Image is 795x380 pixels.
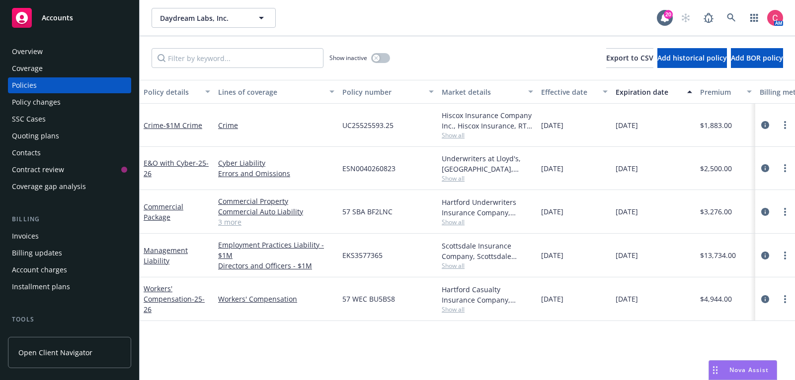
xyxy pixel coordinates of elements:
a: Quoting plans [8,128,131,144]
span: 57 SBA BF2LNC [342,206,393,217]
button: Market details [438,80,537,104]
div: Market details [442,87,522,97]
div: Billing updates [12,245,62,261]
a: Workers' Compensation [218,294,334,304]
a: Directors and Officers - $1M [218,260,334,271]
a: circleInformation [759,119,771,131]
span: [DATE] [616,294,638,304]
a: more [779,162,791,174]
a: Account charges [8,262,131,278]
div: Tools [8,315,131,324]
button: Expiration date [612,80,696,104]
button: Policy number [338,80,438,104]
span: Show all [442,174,533,183]
div: Account charges [12,262,67,278]
span: Export to CSV [606,53,653,63]
span: Add historical policy [657,53,727,63]
div: Hartford Casualty Insurance Company, Hartford Insurance Group [442,284,533,305]
div: Lines of coverage [218,87,323,97]
a: more [779,119,791,131]
div: Policy changes [12,94,61,110]
span: ESN0040260823 [342,163,396,174]
a: Commercial Package [144,202,183,222]
div: 20 [664,10,673,19]
span: $2,500.00 [700,163,732,174]
button: Nova Assist [709,360,777,380]
a: Switch app [744,8,764,28]
span: [DATE] [541,163,563,174]
a: Policies [8,77,131,93]
a: Crime [144,121,202,130]
a: Coverage [8,61,131,76]
button: Export to CSV [606,48,653,68]
a: SSC Cases [8,111,131,127]
span: Daydream Labs, Inc. [160,13,246,23]
a: Coverage gap analysis [8,179,131,194]
div: Hiscox Insurance Company Inc., Hiscox Insurance, RT Specialty Insurance Services, LLC (RSG Specia... [442,110,533,131]
span: Show all [442,131,533,139]
span: Show inactive [329,54,367,62]
a: Contract review [8,162,131,178]
span: Show all [442,218,533,226]
div: Hartford Underwriters Insurance Company, Hartford Insurance Group [442,197,533,218]
span: [DATE] [616,163,638,174]
span: $4,944.00 [700,294,732,304]
a: Accounts [8,4,131,32]
a: circleInformation [759,293,771,305]
div: Manage files [12,328,54,344]
a: Manage files [8,328,131,344]
div: Effective date [541,87,597,97]
span: UC25525593.25 [342,120,394,130]
a: Cyber Liability [218,158,334,168]
a: E&O with Cyber [144,158,209,178]
a: Errors and Omissions [218,168,334,179]
div: Premium [700,87,741,97]
span: [DATE] [541,294,563,304]
input: Filter by keyword... [152,48,323,68]
span: Add BOR policy [731,53,783,63]
a: Management Liability [144,246,188,265]
a: Employment Practices Liability - $1M [218,240,334,260]
button: Add BOR policy [731,48,783,68]
button: Premium [696,80,756,104]
a: Installment plans [8,279,131,295]
span: EKS3577365 [342,250,383,260]
div: Quoting plans [12,128,59,144]
div: Underwriters at Lloyd's, [GEOGRAPHIC_DATA], [PERSON_NAME] of London, CRC Group [442,153,533,174]
span: [DATE] [541,120,563,130]
div: Expiration date [616,87,681,97]
a: Start snowing [676,8,696,28]
span: Nova Assist [729,366,769,374]
a: circleInformation [759,162,771,174]
a: circleInformation [759,250,771,261]
div: Coverage [12,61,43,76]
span: [DATE] [616,206,638,217]
span: Show all [442,261,533,270]
button: Add historical policy [657,48,727,68]
a: Workers' Compensation [144,284,205,314]
img: photo [767,10,783,26]
a: Report a Bug [699,8,718,28]
button: Daydream Labs, Inc. [152,8,276,28]
a: more [779,206,791,218]
div: Policy number [342,87,423,97]
span: Show all [442,305,533,314]
span: 57 WEC BU5BS8 [342,294,395,304]
span: Accounts [42,14,73,22]
div: Drag to move [709,361,721,380]
a: Search [721,8,741,28]
a: 3 more [218,217,334,227]
div: Policy details [144,87,199,97]
div: Invoices [12,228,39,244]
a: Contacts [8,145,131,161]
button: Lines of coverage [214,80,338,104]
div: SSC Cases [12,111,46,127]
div: Billing [8,214,131,224]
span: $3,276.00 [700,206,732,217]
a: circleInformation [759,206,771,218]
span: $13,734.00 [700,250,736,260]
a: Crime [218,120,334,130]
a: Commercial Auto Liability [218,206,334,217]
div: Scottsdale Insurance Company, Scottsdale Insurance Company (Nationwide), RT Specialty Insurance S... [442,241,533,261]
span: - $1M Crime [163,121,202,130]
